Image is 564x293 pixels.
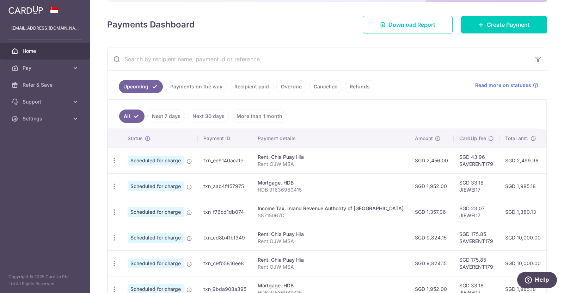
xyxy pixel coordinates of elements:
[23,81,69,88] span: Refer & Save
[454,250,499,276] td: SGD 175.85 SAVERENT179
[128,135,143,142] span: Status
[309,80,342,93] a: Cancelled
[23,48,69,55] span: Home
[252,129,409,148] th: Payment details
[8,6,43,14] img: CardUp
[258,205,404,212] div: Income Tax. Inland Revenue Authority of [GEOGRAPHIC_DATA]
[258,263,404,270] p: Rent OJW MSA
[128,233,184,243] span: Scheduled for charge
[23,64,69,71] span: Pay
[258,282,404,289] div: Mortgage. HDB
[23,98,69,105] span: Support
[198,250,252,276] td: txn_c9fb5816ee8
[198,129,252,148] th: Payment ID
[345,80,374,93] a: Refunds
[461,16,547,33] a: Create Payment
[128,156,184,166] span: Scheduled for charge
[409,173,454,199] td: SGD 1,952.00
[499,148,546,173] td: SGD 2,499.96
[258,161,404,168] p: Rent OJW MSA
[258,186,404,193] p: HDB 91636989415
[388,20,435,29] span: Download Report
[409,250,454,276] td: SGD 9,824.15
[415,135,433,142] span: Amount
[198,199,252,225] td: txn_f76cd1db074
[517,272,557,289] iframe: Opens a widget where you can find more information
[499,199,546,225] td: SGD 1,380.13
[11,25,79,32] p: [EMAIL_ADDRESS][DOMAIN_NAME]
[499,250,546,276] td: SGD 10,000.00
[475,82,538,89] a: Read more on statuses
[409,199,454,225] td: SGD 1,357.06
[499,173,546,199] td: SGD 1,985.18
[108,48,530,70] input: Search by recipient name, payment id or reference
[276,80,306,93] a: Overdue
[409,225,454,250] td: SGD 9,824.15
[23,115,69,122] span: Settings
[454,148,499,173] td: SGD 43.96 SAVERENT179
[119,110,145,123] a: All
[198,173,252,199] td: txn_aab4f457975
[409,148,454,173] td: SGD 2,456.00
[198,148,252,173] td: txn_ee9140aca1e
[188,110,229,123] a: Next 30 days
[230,80,274,93] a: Recipient paid
[454,173,499,199] td: SGD 33.18 JIEWEI17
[258,238,404,245] p: Rent OJW MSA
[119,80,163,93] a: Upcoming
[258,231,404,238] div: Rent. Chia Puay Hia
[459,135,486,142] span: CardUp fee
[258,179,404,186] div: Mortgage. HDB
[475,82,531,89] span: Read more on statuses
[499,225,546,250] td: SGD 10,000.00
[505,135,528,142] span: Total amt.
[128,181,184,191] span: Scheduled for charge
[107,18,195,31] h4: Payments Dashboard
[487,20,530,29] span: Create Payment
[128,207,184,217] span: Scheduled for charge
[454,225,499,250] td: SGD 175.85 SAVERENT179
[258,256,404,263] div: Rent. Chia Puay Hia
[454,199,499,225] td: SGD 23.07 JIEWEI17
[363,16,453,33] a: Download Report
[198,225,252,250] td: txn_cd8b41bf349
[258,212,404,219] p: S8715067D
[258,154,404,161] div: Rent. Chia Puay Hia
[232,110,287,123] a: More than 1 month
[128,258,184,268] span: Scheduled for charge
[166,80,227,93] a: Payments on the way
[147,110,185,123] a: Next 7 days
